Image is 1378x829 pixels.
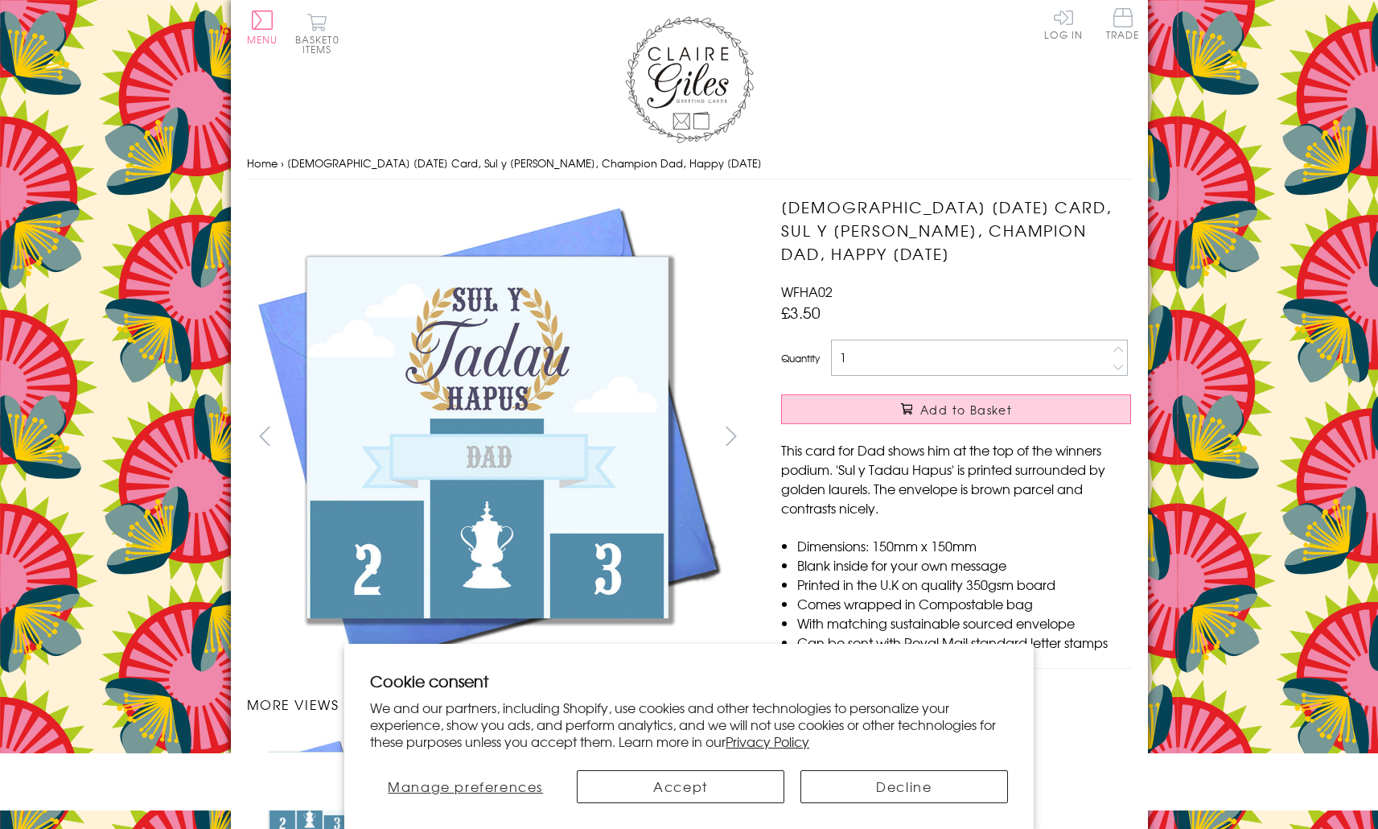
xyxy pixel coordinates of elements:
a: Trade [1106,8,1140,43]
img: Welsh Father's Day Card, Sul y Tadau Hapus, Champion Dad, Happy Father's Day [247,196,730,678]
span: Menu [247,32,278,47]
h1: [DEMOGRAPHIC_DATA] [DATE] Card, Sul y [PERSON_NAME], Champion Dad, Happy [DATE] [781,196,1131,265]
span: Trade [1106,8,1140,39]
li: Comes wrapped in Compostable bag [797,594,1131,613]
span: Manage preferences [388,777,543,796]
button: Basket0 items [295,13,339,54]
button: Manage preferences [370,770,561,803]
span: £3.50 [781,301,821,324]
li: Dimensions: 150mm x 150mm [797,536,1131,555]
h2: Cookie consent [370,670,1008,692]
span: Add to Basket [920,402,1012,418]
nav: breadcrumbs [247,147,1132,180]
span: › [281,155,284,171]
label: Quantity [781,351,820,365]
span: [DEMOGRAPHIC_DATA] [DATE] Card, Sul y [PERSON_NAME], Champion Dad, Happy [DATE] [287,155,762,171]
li: Blank inside for your own message [797,555,1131,575]
button: Menu [247,10,278,44]
p: We and our partners, including Shopify, use cookies and other technologies to personalize your ex... [370,699,1008,749]
a: Home [247,155,278,171]
img: Claire Giles Greetings Cards [625,16,754,143]
button: next [713,418,749,454]
li: Printed in the U.K on quality 350gsm board [797,575,1131,594]
a: Privacy Policy [726,732,809,751]
p: This card for Dad shows him at the top of the winners podium. 'Sul y Tadau Hapus' is printed surr... [781,440,1131,518]
button: prev [247,418,283,454]
span: 0 items [302,32,339,56]
span: WFHA02 [781,282,833,301]
button: Add to Basket [781,394,1131,424]
h3: More views [247,695,750,714]
a: Log In [1044,8,1083,39]
li: With matching sustainable sourced envelope [797,613,1131,633]
button: Accept [577,770,784,803]
button: Decline [800,770,1008,803]
li: Can be sent with Royal Mail standard letter stamps [797,633,1131,652]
